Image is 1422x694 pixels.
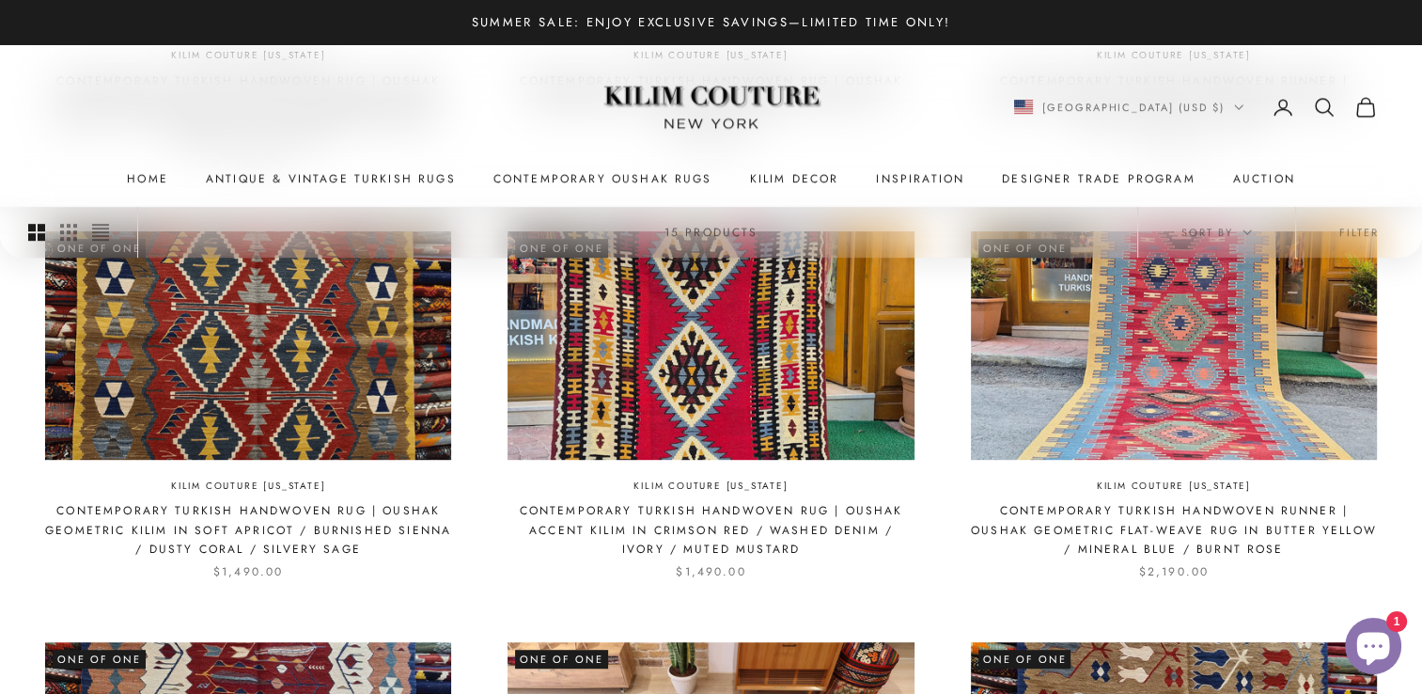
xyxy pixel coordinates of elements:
a: Contemporary Turkish Handwoven Rug | Oushak Accent Kilim in Crimson Red / Washed Denim / Ivory / ... [508,501,914,559]
button: Sort by [1138,207,1295,258]
sale-price: $1,490.00 [676,562,745,581]
sale-price: $1,490.00 [213,562,283,581]
button: Switch to larger product images [28,207,45,258]
nav: Secondary navigation [1014,96,1378,118]
a: Antique & Vintage Turkish Rugs [206,169,456,188]
a: Designer Trade Program [1002,169,1195,188]
button: Switch to compact product images [92,207,109,258]
a: Inspiration [876,169,964,188]
inbox-online-store-chat: Shopify online store chat [1339,618,1407,679]
img: Logo of Kilim Couture New York [594,63,829,152]
button: Switch to smaller product images [60,207,77,258]
nav: Primary navigation [45,169,1377,188]
a: Kilim Couture [US_STATE] [1097,479,1251,495]
span: One of One [53,650,146,669]
a: Auction [1233,169,1295,188]
p: Summer Sale: Enjoy Exclusive Savings—Limited Time Only! [472,12,951,32]
sale-price: $2,190.00 [1139,562,1209,581]
p: 15 products [664,223,758,242]
span: Sort by [1181,224,1252,241]
a: Contemporary Turkish Handwoven Runner | Oushak Geometric Flat-Weave Rug in Butter Yellow / Minera... [971,501,1377,559]
img: United States [1014,100,1033,114]
a: Kilim Couture [US_STATE] [171,479,325,495]
summary: Kilim Decor [750,169,839,188]
span: One of One [515,650,608,669]
span: One of One [978,650,1071,669]
button: Filter [1296,207,1422,258]
button: Change country or currency [1014,99,1244,116]
a: Contemporary Turkish Handwoven Rug | Oushak Geometric Kilim in Soft Apricot / Burnished Sienna / ... [45,501,451,559]
a: Contemporary Oushak Rugs [493,169,712,188]
a: Home [127,169,168,188]
span: [GEOGRAPHIC_DATA] (USD $) [1042,99,1226,116]
a: Kilim Couture [US_STATE] [633,479,788,495]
